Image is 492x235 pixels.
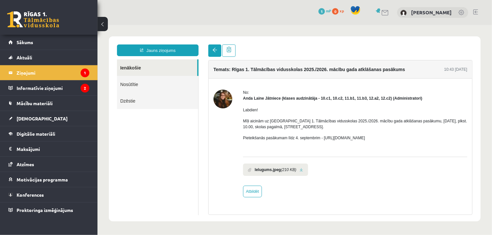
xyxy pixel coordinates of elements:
a: 1 mP [318,8,331,13]
div: 10:43 [DATE] [347,42,370,47]
span: Digitālie materiāli [17,131,55,137]
span: Konferences [17,192,44,198]
a: 0 xp [332,8,347,13]
a: Nosūtītie [19,51,101,68]
span: Motivācijas programma [17,177,68,182]
img: Anda Laine Jātniece (klases audzinātāja - 10.c1, 10.c2, 11.b1, 11.b3, 12.a2, 12.c2) [116,65,135,83]
a: Proktoringa izmēģinājums [8,203,89,217]
p: Mīļi aicinām uz [GEOGRAPHIC_DATA] 1. Tālmācības vidusskolas 2025./2026. mācību gada atklāšanas pa... [146,93,370,105]
a: Ienākošie [19,34,100,51]
a: Informatīvie ziņojumi2 [8,80,89,95]
a: Sākums [8,35,89,50]
legend: Ziņojumi [17,65,89,80]
a: Atzīmes [8,157,89,172]
i: 1 [81,68,89,77]
span: 0 [332,8,339,15]
span: [DEMOGRAPHIC_DATA] [17,116,68,121]
a: Jauns ziņojums [19,19,101,31]
span: Atzīmes [17,161,34,167]
a: Digitālie materiāli [8,126,89,141]
a: Ziņojumi1 [8,65,89,80]
a: Mācību materiāli [8,96,89,111]
img: Annija Madara Kļaviņa [400,10,407,16]
i: (210 KB) [184,142,199,148]
i: 2 [81,84,89,93]
strong: Anda Laine Jātniece (klases audzinātāja - 10.c1, 10.c2, 11.b1, 11.b3, 12.a2, 12.c2) (Administratori) [146,71,325,76]
a: [DEMOGRAPHIC_DATA] [8,111,89,126]
span: xp [340,8,344,13]
span: Mācību materiāli [17,100,53,106]
span: Sākums [17,39,33,45]
p: Labdien! [146,82,370,88]
span: Aktuāli [17,55,32,60]
a: Motivācijas programma [8,172,89,187]
a: Rīgas 1. Tālmācības vidusskola [7,11,59,28]
div: No: [146,65,370,70]
b: Ielugums.jpeg [157,142,184,148]
a: Konferences [8,187,89,202]
span: 1 [318,8,325,15]
legend: Informatīvie ziņojumi [17,80,89,95]
a: Dzēstie [19,68,101,84]
span: Proktoringa izmēģinājums [17,207,73,213]
a: Aktuāli [8,50,89,65]
legend: Maksājumi [17,142,89,156]
p: Pieteikšanās pasākumam līdz 4. septembrim - [URL][DOMAIN_NAME] [146,110,370,116]
a: Atbildēt [146,161,164,172]
h4: Temats: Rīgas 1. Tālmācības vidusskolas 2025./2026. mācību gada atklāšanas pasākums [116,42,308,47]
a: [PERSON_NAME] [411,9,452,16]
a: Maksājumi [8,142,89,156]
span: mP [326,8,331,13]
